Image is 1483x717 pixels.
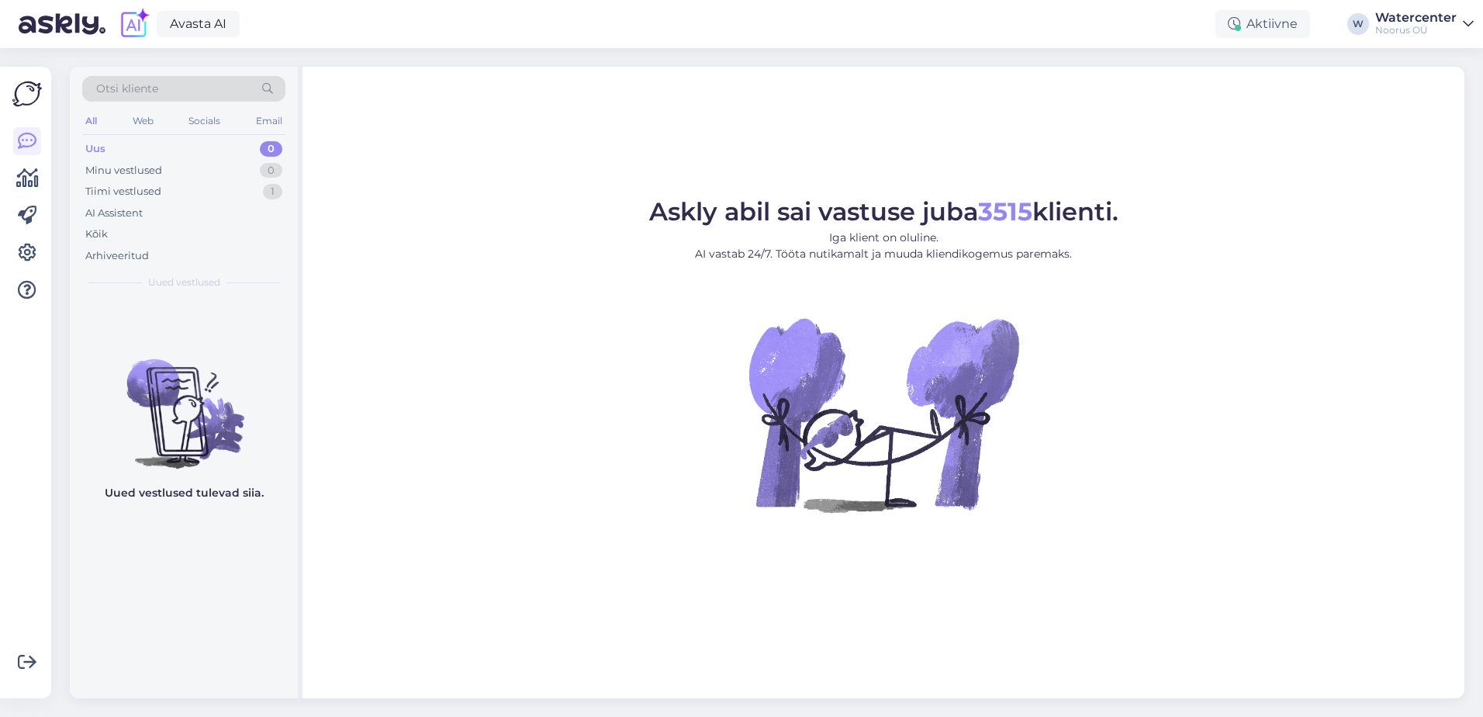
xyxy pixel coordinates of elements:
[85,184,161,199] div: Tiimi vestlused
[649,230,1118,262] p: Iga klient on oluline. AI vastab 24/7. Tööta nutikamalt ja muuda kliendikogemus paremaks.
[148,275,220,289] span: Uued vestlused
[1347,13,1369,35] div: W
[744,275,1023,554] img: No Chat active
[85,206,143,221] div: AI Assistent
[130,111,157,131] div: Web
[1375,12,1457,24] div: Watercenter
[118,8,150,40] img: explore-ai
[157,11,240,37] a: Avasta AI
[978,196,1032,227] b: 3515
[85,227,108,242] div: Kõik
[649,196,1118,227] span: Askly abil sai vastuse juba klienti.
[253,111,285,131] div: Email
[70,331,298,471] img: No chats
[1375,24,1457,36] div: Noorus OÜ
[96,81,158,97] span: Otsi kliente
[105,485,264,501] p: Uued vestlused tulevad siia.
[263,184,282,199] div: 1
[12,79,42,109] img: Askly Logo
[1375,12,1474,36] a: WatercenterNoorus OÜ
[85,163,162,178] div: Minu vestlused
[185,111,223,131] div: Socials
[260,141,282,157] div: 0
[1215,10,1310,38] div: Aktiivne
[260,163,282,178] div: 0
[82,111,100,131] div: All
[85,248,149,264] div: Arhiveeritud
[85,141,105,157] div: Uus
